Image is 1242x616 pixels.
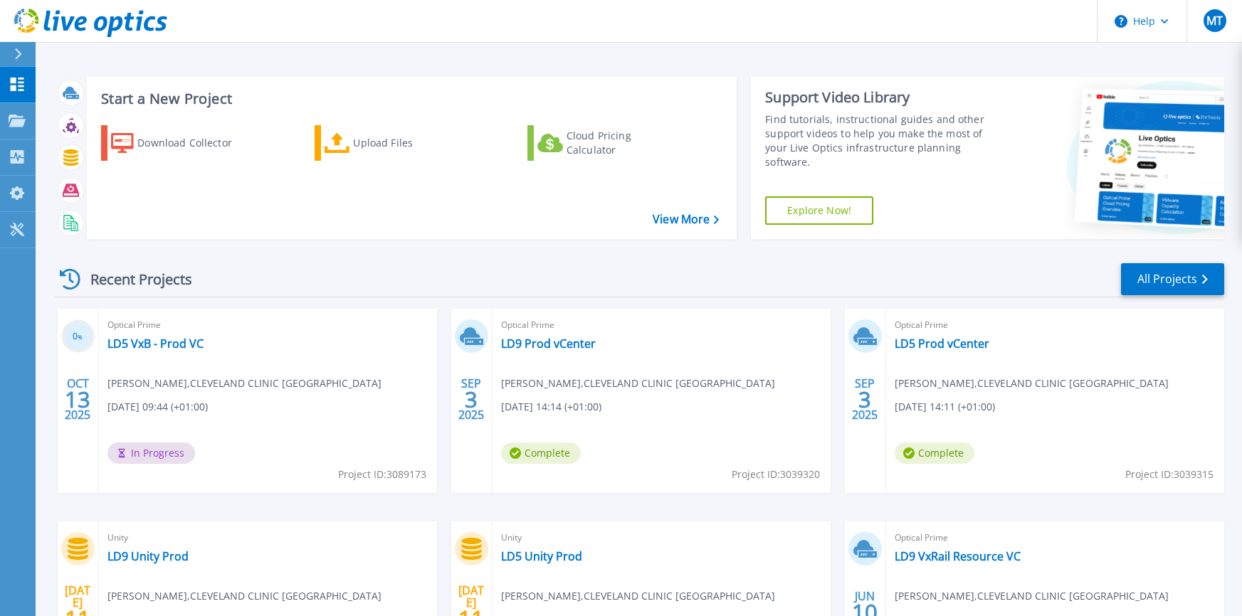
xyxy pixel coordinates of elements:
div: Upload Files [353,129,467,157]
a: Explore Now! [765,196,873,225]
div: Cloud Pricing Calculator [567,129,680,157]
a: LD9 VxRail Resource VC [895,549,1021,563]
span: [DATE] 09:44 (+01:00) [107,399,208,415]
span: Optical Prime [895,317,1216,333]
span: [PERSON_NAME] , CLEVELAND CLINIC [GEOGRAPHIC_DATA] [895,376,1169,391]
span: Optical Prime [895,530,1216,546]
div: Recent Projects [55,262,211,297]
span: [PERSON_NAME] , CLEVELAND CLINIC [GEOGRAPHIC_DATA] [895,588,1169,604]
span: In Progress [107,442,195,464]
a: LD9 Prod vCenter [501,336,596,351]
div: Download Collector [137,129,251,157]
span: Complete [895,442,974,464]
div: OCT 2025 [64,373,91,425]
span: Project ID: 3039315 [1125,467,1214,482]
span: Project ID: 3089173 [338,467,426,482]
div: SEP 2025 [851,373,878,425]
span: [DATE] 14:11 (+01:00) [895,399,995,415]
h3: 0 [61,329,95,345]
a: LD5 VxB - Prod VC [107,336,204,351]
span: Optical Prime [107,317,428,333]
span: [PERSON_NAME] , CLEVELAND CLINIC [GEOGRAPHIC_DATA] [501,588,775,604]
h3: Start a New Project [101,91,718,107]
span: Unity [501,530,822,546]
a: Upload Files [315,125,473,161]
span: 3 [465,393,478,405]
a: Download Collector [101,125,260,161]
a: LD5 Prod vCenter [895,336,989,351]
a: View More [653,213,719,226]
span: Unity [107,530,428,546]
a: LD9 Unity Prod [107,549,189,563]
span: [DATE] 14:14 (+01:00) [501,399,601,415]
span: 13 [65,393,90,405]
span: [PERSON_NAME] , CLEVELAND CLINIC [GEOGRAPHIC_DATA] [107,588,381,604]
a: Cloud Pricing Calculator [527,125,686,161]
div: Support Video Library [765,88,1005,107]
span: Project ID: 3039320 [732,467,820,482]
a: All Projects [1121,263,1224,295]
span: MT [1206,15,1223,26]
div: SEP 2025 [458,373,485,425]
span: Complete [501,442,581,464]
div: Find tutorials, instructional guides and other support videos to help you make the most of your L... [765,112,1005,169]
span: [PERSON_NAME] , CLEVELAND CLINIC [GEOGRAPHIC_DATA] [501,376,775,391]
a: LD5 Unity Prod [501,549,582,563]
span: 3 [858,393,871,405]
span: Optical Prime [501,317,822,333]
span: [PERSON_NAME] , CLEVELAND CLINIC [GEOGRAPHIC_DATA] [107,376,381,391]
span: % [78,333,83,341]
